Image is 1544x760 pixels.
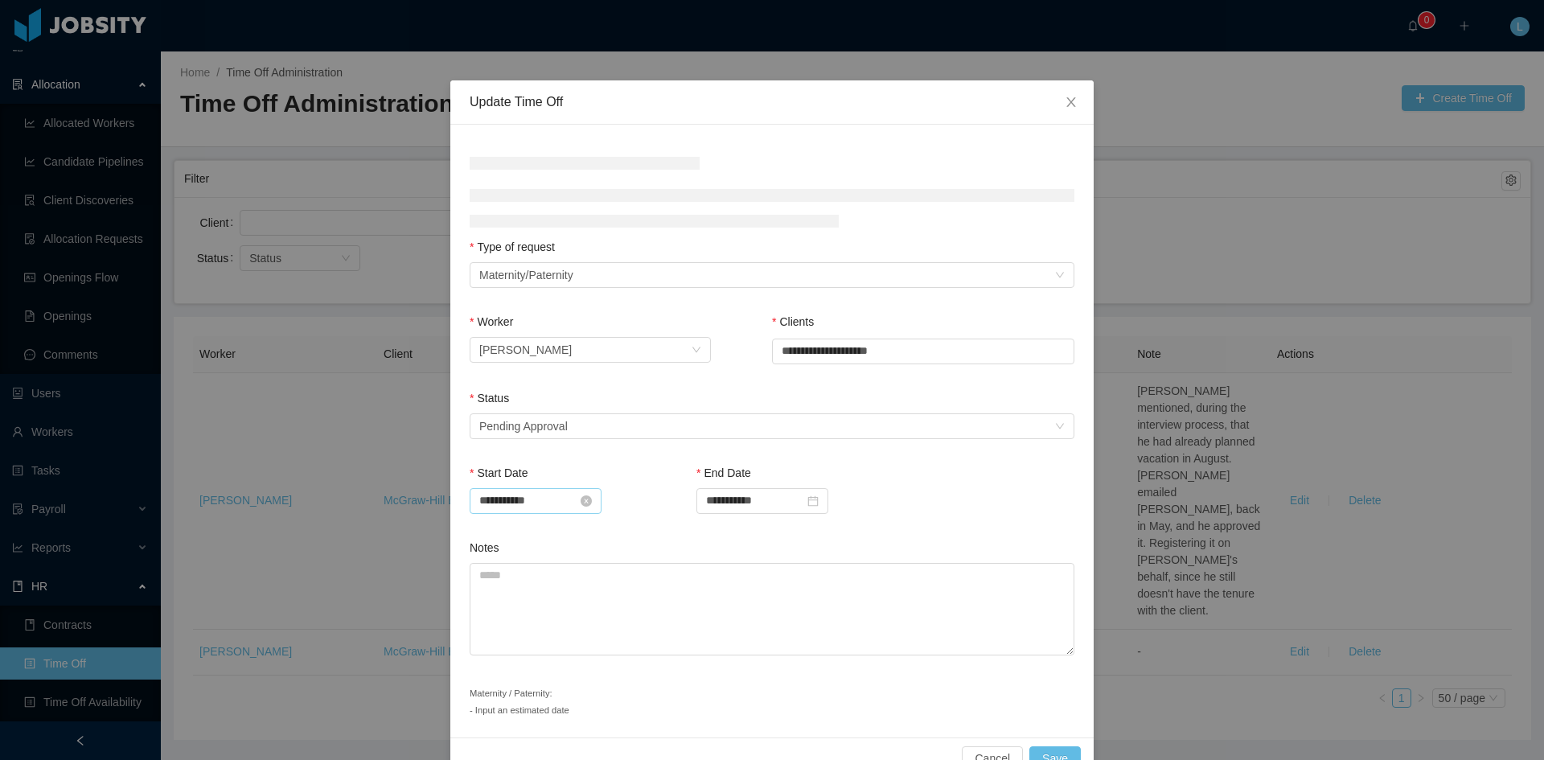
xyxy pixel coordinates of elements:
[470,93,1074,111] div: Update Time Off
[470,541,499,554] label: Notes
[470,240,555,253] label: Type of request
[581,495,592,507] i: icon: close-circle
[479,414,568,438] div: Pending Approval
[1065,96,1078,109] i: icon: close
[470,392,509,405] label: Status
[470,563,1074,655] textarea: Notes
[470,688,569,715] small: Maternity / Paternity: - Input an estimated date
[479,263,573,287] div: Maternity/Paternity
[470,466,528,479] label: Start Date
[807,495,819,507] i: icon: calendar
[696,466,751,479] label: End Date
[1049,80,1094,125] button: Close
[470,315,513,328] label: Worker
[772,315,814,328] label: Clients
[479,338,572,362] div: Alexander Vicente Vegazo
